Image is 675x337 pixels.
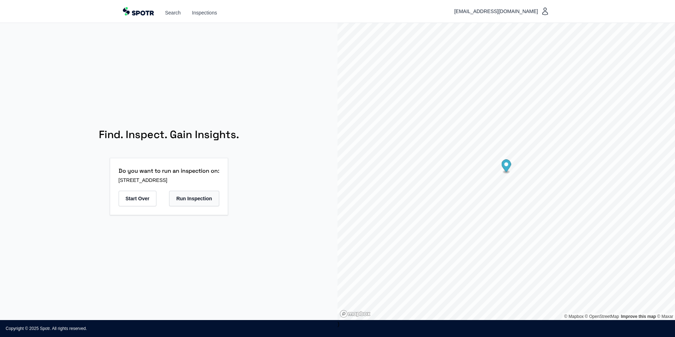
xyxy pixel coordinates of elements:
a: Search [165,9,181,16]
div: ) [337,23,675,320]
button: Start Over [119,191,157,206]
a: Improve this map [621,314,656,319]
p: [STREET_ADDRESS] [119,175,219,185]
a: OpenStreetMap [585,314,619,319]
a: Mapbox [564,314,584,319]
a: Inspections [192,9,217,16]
a: Maxar [657,314,673,319]
button: [EMAIL_ADDRESS][DOMAIN_NAME] [452,4,552,18]
span: [EMAIL_ADDRESS][DOMAIN_NAME] [454,7,541,16]
h1: Do you want to run an inspection on: [119,167,219,175]
h1: Find. Inspect. Gain Insights. [99,123,239,147]
canvas: Map [337,23,675,320]
button: Run Inspection [169,191,219,206]
a: Mapbox homepage [340,310,371,318]
div: Map marker [502,160,511,174]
